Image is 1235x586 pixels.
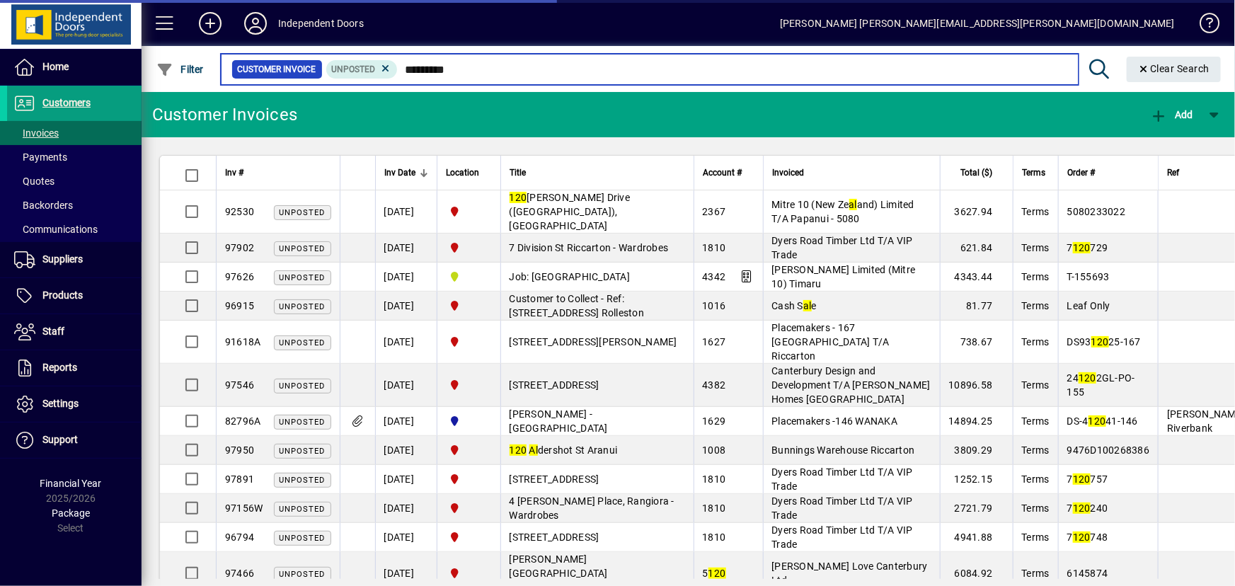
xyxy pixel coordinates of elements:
span: Backorders [14,200,73,211]
span: Inv Date [384,165,415,180]
a: Products [7,278,142,314]
span: Dyers Road Timber Ltd T/A VIP Trade [772,524,913,550]
td: 81.77 [940,292,1013,321]
span: Unposted [280,208,326,217]
span: 1810 [703,502,726,514]
span: Terms [1022,532,1050,543]
span: 24 2GL-PO-155 [1067,372,1135,398]
td: 4941.88 [940,523,1013,552]
a: Support [7,423,142,458]
span: Terms [1022,379,1050,391]
span: Placemakers - 167 [GEOGRAPHIC_DATA] T/A Riccarton [772,322,890,362]
span: dershot St Aranui [510,444,618,456]
a: Settings [7,386,142,422]
span: Dyers Road Timber Ltd T/A VIP Trade [772,235,913,260]
span: 97902 [225,242,254,253]
span: 6145874 [1067,568,1108,579]
em: 120 [1073,473,1091,485]
em: 120 [708,568,726,579]
span: Christchurch [446,204,492,219]
em: 120 [1073,532,1091,543]
span: Terms [1022,336,1050,347]
span: Christchurch [446,298,492,314]
span: Title [510,165,526,180]
span: 4342 [703,271,726,282]
span: Invoices [14,127,59,139]
span: 1810 [703,242,726,253]
span: Home [42,61,69,72]
span: 1008 [703,444,726,456]
div: Total ($) [949,165,1006,180]
span: [PERSON_NAME] Love Canterbury Ltd [772,561,928,586]
span: 1016 [703,300,726,311]
a: Knowledge Base [1189,3,1217,49]
span: 4382 [703,379,726,391]
span: Unposted [280,338,326,347]
span: 7 748 [1067,532,1108,543]
div: Order # [1067,165,1150,180]
td: [DATE] [375,321,437,364]
span: Cromwell Central Otago [446,413,492,429]
span: Suppliers [42,253,83,265]
span: [STREET_ADDRESS][PERSON_NAME] [510,336,677,347]
span: Communications [14,224,98,235]
td: [DATE] [375,292,437,321]
span: Christchurch [446,565,492,581]
span: Terms [1022,502,1050,514]
div: Inv # [225,165,331,180]
td: 3809.29 [940,436,1013,465]
span: [PERSON_NAME] - [GEOGRAPHIC_DATA] [510,408,608,434]
td: [DATE] [375,436,437,465]
span: Reports [42,362,77,373]
span: Staff [42,326,64,337]
span: 97546 [225,379,254,391]
a: Home [7,50,142,85]
button: Profile [233,11,278,36]
td: 14894.25 [940,407,1013,436]
span: Unposted [280,505,326,514]
span: Customer to Collect - Ref: [STREET_ADDRESS] Rolleston [510,293,645,318]
span: Christchurch [446,471,492,487]
span: Settings [42,398,79,409]
em: 120 [510,444,527,456]
span: Unposted [280,534,326,543]
em: al [849,199,858,210]
span: 1629 [703,415,726,427]
span: 1627 [703,336,726,347]
span: Total ($) [961,165,993,180]
td: [DATE] [375,234,437,263]
span: Dyers Road Timber Ltd T/A VIP Trade [772,495,913,521]
span: Terms [1022,568,1050,579]
span: Christchurch [446,334,492,350]
span: 97626 [225,271,254,282]
td: 1252.15 [940,465,1013,494]
span: [STREET_ADDRESS] [510,473,599,485]
span: 7 757 [1067,473,1108,485]
span: Terms [1022,206,1050,217]
div: Customer Invoices [152,103,297,126]
div: Title [510,165,685,180]
td: 3627.94 [940,190,1013,234]
span: 5 [703,568,726,579]
span: Location [446,165,479,180]
span: Unposted [332,64,376,74]
span: Unposted [280,381,326,391]
span: DS-4 41-146 [1067,415,1138,427]
span: Unposted [280,447,326,456]
span: Christchurch [446,377,492,393]
span: Job: [GEOGRAPHIC_DATA] [510,271,631,282]
span: Package [52,507,90,519]
mat-chip: Customer Invoice Status: Unposted [326,60,398,79]
em: 120 [1073,502,1091,514]
span: Add [1151,109,1193,120]
span: Support [42,434,78,445]
a: Quotes [7,169,142,193]
span: Christchurch [446,442,492,458]
span: Terms [1022,444,1050,456]
div: Invoiced [772,165,931,180]
span: 97156W [225,502,263,514]
a: Payments [7,145,142,169]
span: Order # [1067,165,1095,180]
span: Christchurch [446,529,492,545]
span: Bunnings Warehouse Riccarton [772,444,915,456]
